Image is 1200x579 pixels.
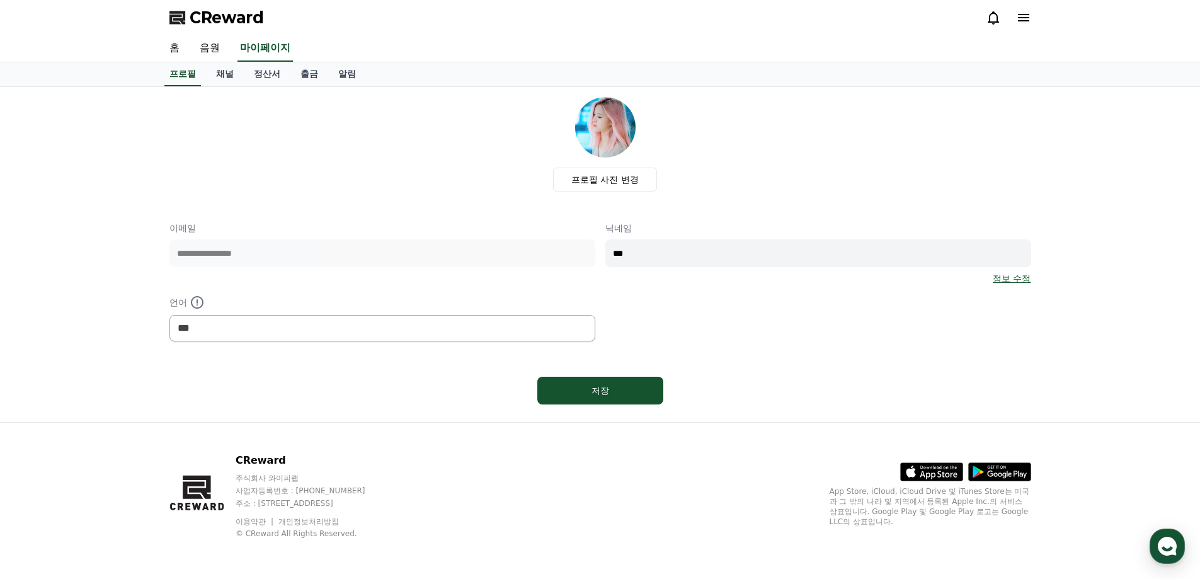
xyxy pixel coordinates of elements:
span: 대화 [115,419,130,429]
a: 출금 [290,62,328,86]
a: 설정 [163,399,242,431]
a: 채널 [206,62,244,86]
span: CReward [190,8,264,28]
p: 닉네임 [605,222,1031,234]
span: 홈 [40,418,47,428]
span: 설정 [195,418,210,428]
p: © CReward All Rights Reserved. [236,529,389,539]
a: 정보 수정 [993,272,1031,285]
a: 마이페이지 [237,35,293,62]
p: 주식회사 와이피랩 [236,473,389,483]
p: 사업자등록번호 : [PHONE_NUMBER] [236,486,389,496]
a: 알림 [328,62,366,86]
label: 프로필 사진 변경 [553,168,657,192]
a: 정산서 [244,62,290,86]
p: CReward [236,453,389,468]
button: 저장 [537,377,663,404]
a: CReward [169,8,264,28]
p: 이메일 [169,222,595,234]
div: 저장 [563,384,638,397]
a: 음원 [190,35,230,62]
p: 언어 [169,295,595,310]
a: 홈 [159,35,190,62]
img: profile_image [575,97,636,158]
p: 주소 : [STREET_ADDRESS] [236,498,389,508]
p: App Store, iCloud, iCloud Drive 및 iTunes Store는 미국과 그 밖의 나라 및 지역에서 등록된 Apple Inc.의 서비스 상표입니다. Goo... [830,486,1031,527]
a: 프로필 [164,62,201,86]
a: 개인정보처리방침 [278,517,339,526]
a: 홈 [4,399,83,431]
a: 이용약관 [236,517,275,526]
a: 대화 [83,399,163,431]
